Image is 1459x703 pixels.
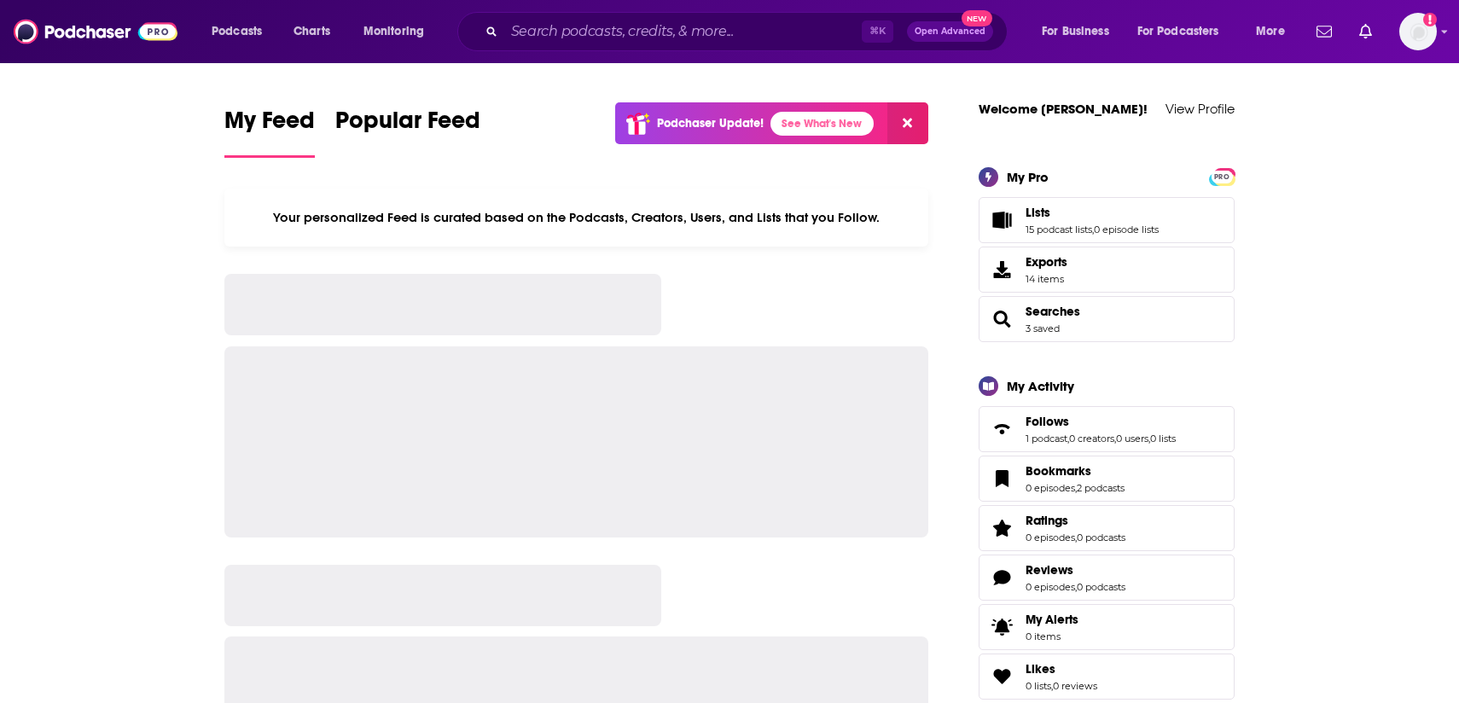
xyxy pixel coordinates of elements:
a: 1 podcast [1026,433,1067,444]
span: Likes [1026,661,1055,677]
a: 0 episodes [1026,482,1075,494]
span: Searches [979,296,1235,342]
button: open menu [1126,18,1244,45]
span: 0 items [1026,630,1078,642]
a: Exports [979,247,1235,293]
button: open menu [200,18,284,45]
a: Bookmarks [985,467,1019,491]
div: My Pro [1007,169,1049,185]
span: Bookmarks [979,456,1235,502]
a: My Alerts [979,604,1235,650]
span: My Alerts [1026,612,1078,627]
span: Popular Feed [335,106,480,145]
span: Logged in as saraatspark [1399,13,1437,50]
a: Show notifications dropdown [1310,17,1339,46]
a: View Profile [1165,101,1235,117]
span: Podcasts [212,20,262,44]
span: Monitoring [363,20,424,44]
span: , [1114,433,1116,444]
a: 0 users [1116,433,1148,444]
span: Bookmarks [1026,463,1091,479]
a: Bookmarks [1026,463,1125,479]
span: PRO [1212,171,1232,183]
button: Open AdvancedNew [907,21,993,42]
a: PRO [1212,169,1232,182]
a: Charts [282,18,340,45]
a: 0 reviews [1053,680,1097,692]
span: New [962,10,992,26]
p: Podchaser Update! [657,116,764,131]
a: 0 creators [1069,433,1114,444]
span: , [1075,482,1077,494]
span: , [1051,680,1053,692]
a: Ratings [985,516,1019,540]
span: Exports [1026,254,1067,270]
button: open menu [1244,18,1306,45]
span: Charts [294,20,330,44]
span: For Business [1042,20,1109,44]
svg: Add a profile image [1423,13,1437,26]
span: Open Advanced [915,27,985,36]
span: My Alerts [985,615,1019,639]
img: Podchaser - Follow, Share and Rate Podcasts [14,15,177,48]
a: Show notifications dropdown [1352,17,1379,46]
a: 2 podcasts [1077,482,1125,494]
a: Likes [985,665,1019,688]
div: Search podcasts, credits, & more... [474,12,1024,51]
span: Lists [1026,205,1050,220]
span: Ratings [979,505,1235,551]
a: Lists [985,208,1019,232]
span: Exports [985,258,1019,282]
button: open menu [1030,18,1131,45]
a: Popular Feed [335,106,480,158]
span: , [1075,532,1077,543]
a: Follows [1026,414,1176,429]
a: My Feed [224,106,315,158]
span: Reviews [979,555,1235,601]
button: Show profile menu [1399,13,1437,50]
a: Welcome [PERSON_NAME]! [979,101,1148,117]
span: , [1067,433,1069,444]
span: Reviews [1026,562,1073,578]
span: Lists [979,197,1235,243]
a: 0 podcasts [1077,581,1125,593]
input: Search podcasts, credits, & more... [504,18,862,45]
button: open menu [352,18,446,45]
a: Searches [1026,304,1080,319]
span: , [1075,581,1077,593]
img: User Profile [1399,13,1437,50]
div: Your personalized Feed is curated based on the Podcasts, Creators, Users, and Lists that you Follow. [224,189,928,247]
span: 14 items [1026,273,1067,285]
a: Reviews [985,566,1019,590]
a: Searches [985,307,1019,331]
a: See What's New [770,112,874,136]
a: Follows [985,417,1019,441]
span: Follows [979,406,1235,452]
span: For Podcasters [1137,20,1219,44]
span: Ratings [1026,513,1068,528]
span: Follows [1026,414,1069,429]
span: ⌘ K [862,20,893,43]
a: 0 episode lists [1094,224,1159,235]
a: 15 podcast lists [1026,224,1092,235]
span: Likes [979,654,1235,700]
a: 0 lists [1150,433,1176,444]
a: 0 podcasts [1077,532,1125,543]
a: 0 episodes [1026,532,1075,543]
a: Likes [1026,661,1097,677]
a: Reviews [1026,562,1125,578]
span: My Feed [224,106,315,145]
a: Ratings [1026,513,1125,528]
a: Lists [1026,205,1159,220]
span: , [1148,433,1150,444]
a: 0 lists [1026,680,1051,692]
a: 0 episodes [1026,581,1075,593]
a: 3 saved [1026,322,1060,334]
div: My Activity [1007,378,1074,394]
span: , [1092,224,1094,235]
span: More [1256,20,1285,44]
